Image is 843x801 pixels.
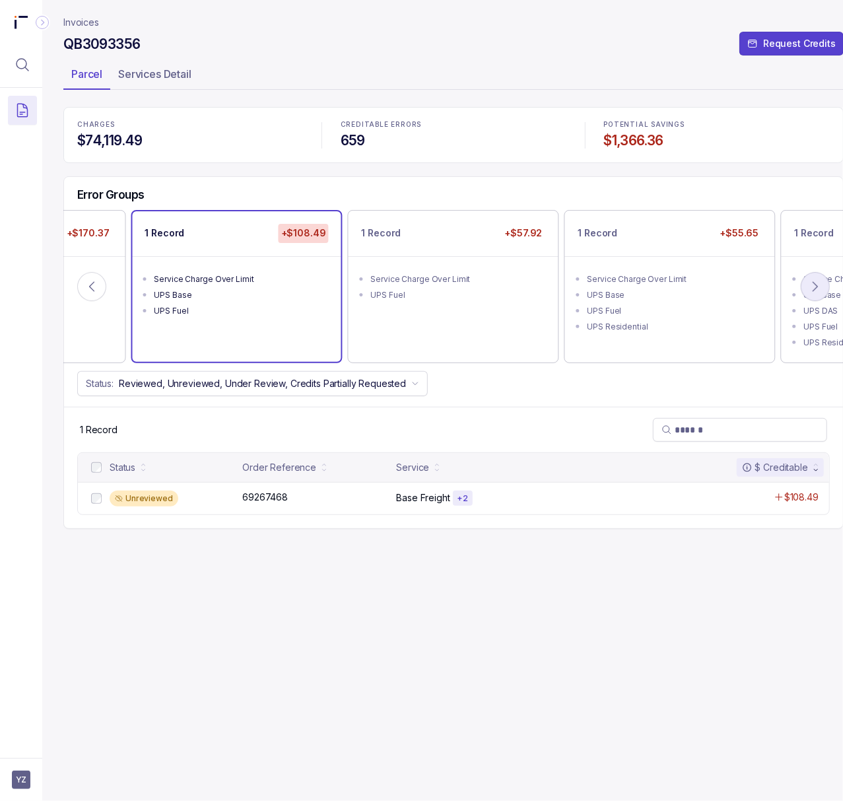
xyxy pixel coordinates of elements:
[341,121,566,129] p: CREDITABLE ERRORS
[588,289,760,302] div: UPS Base
[8,96,37,125] button: Menu Icon Button DocumentTextIcon
[502,224,545,242] p: +$57.92
[396,461,429,474] div: Service
[63,16,99,29] a: Invoices
[91,493,102,504] input: checkbox-checkbox
[154,273,327,286] div: Service Charge Over Limit
[242,491,288,504] p: 69267468
[91,462,102,473] input: checkbox-checkbox
[34,15,50,30] div: Collapse Icon
[279,224,329,242] p: +$108.49
[77,121,303,129] p: CHARGES
[242,461,316,474] div: Order Reference
[71,66,102,82] p: Parcel
[110,491,178,506] div: Unreviewed
[119,377,406,390] p: Reviewed, Unreviewed, Under Review, Credits Partially Requested
[63,35,140,53] h4: QB3093356
[578,226,618,240] p: 1 Record
[154,289,327,302] div: UPS Base
[64,224,112,242] p: +$170.37
[110,63,199,90] li: Tab Services Detail
[457,493,469,504] p: + 2
[80,423,118,436] div: Remaining page entries
[784,491,819,504] p: $108.49
[341,131,566,150] h4: 659
[588,273,760,286] div: Service Charge Over Limit
[80,423,118,436] p: 1 Record
[742,461,808,474] div: $ Creditable
[63,16,99,29] nav: breadcrumb
[77,371,428,396] button: Status:Reviewed, Unreviewed, Under Review, Credits Partially Requested
[717,224,761,242] p: +$55.65
[396,491,450,505] p: Base Freight
[77,188,145,202] h5: Error Groups
[371,289,544,302] div: UPS Fuel
[145,226,185,240] p: 1 Record
[154,304,327,318] div: UPS Fuel
[63,63,110,90] li: Tab Parcel
[763,37,836,50] p: Request Credits
[371,273,544,286] div: Service Charge Over Limit
[604,131,830,150] h4: $1,366.36
[604,121,830,129] p: POTENTIAL SAVINGS
[12,771,30,789] button: User initials
[795,226,834,240] p: 1 Record
[588,320,760,333] div: UPS Residential
[588,304,760,318] div: UPS Fuel
[77,131,303,150] h4: $74,119.49
[110,461,135,474] div: Status
[86,377,114,390] p: Status:
[118,66,191,82] p: Services Detail
[362,226,401,240] p: 1 Record
[8,50,37,79] button: Menu Icon Button MagnifyingGlassIcon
